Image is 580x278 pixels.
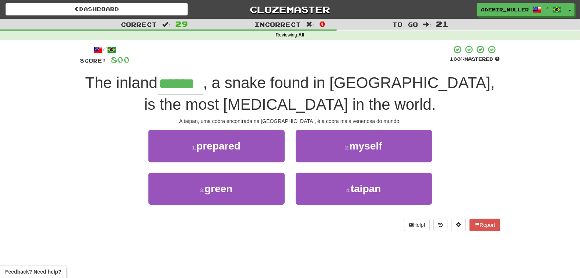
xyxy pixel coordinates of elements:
[298,32,304,38] strong: All
[433,219,447,231] button: Round history (alt+y)
[162,21,170,28] span: :
[175,20,188,28] span: 29
[144,74,495,113] span: , a snake found in [GEOGRAPHIC_DATA], is the most [MEDICAL_DATA] in the world.
[296,130,432,162] button: 2.myself
[199,3,381,16] a: Clozemaster
[204,183,232,194] span: green
[404,219,430,231] button: Help!
[306,21,314,28] span: :
[296,173,432,205] button: 4.taipan
[121,21,157,28] span: Correct
[6,3,188,15] a: Dashboard
[254,21,301,28] span: Incorrect
[111,55,130,64] span: 800
[477,3,565,16] a: Ademir_Muller /
[450,56,500,63] div: Mastered
[545,6,549,11] span: /
[5,268,61,275] span: Open feedback widget
[470,219,500,231] button: Report
[481,6,529,13] span: Ademir_Muller
[423,21,431,28] span: :
[349,140,382,152] span: myself
[351,183,381,194] span: taipan
[148,173,285,205] button: 3.green
[392,21,418,28] span: To go
[345,145,349,151] small: 2 .
[192,145,197,151] small: 1 .
[148,130,285,162] button: 1.prepared
[450,56,465,62] span: 100 %
[346,187,351,193] small: 4 .
[319,20,326,28] span: 0
[436,20,449,28] span: 21
[200,187,205,193] small: 3 .
[196,140,240,152] span: prepared
[80,117,500,125] div: A taipan, uma cobra encontrada na [GEOGRAPHIC_DATA], é a cobra mais venenosa do mundo.
[80,57,107,64] span: Score:
[80,45,130,54] div: /
[85,74,157,91] span: The inland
